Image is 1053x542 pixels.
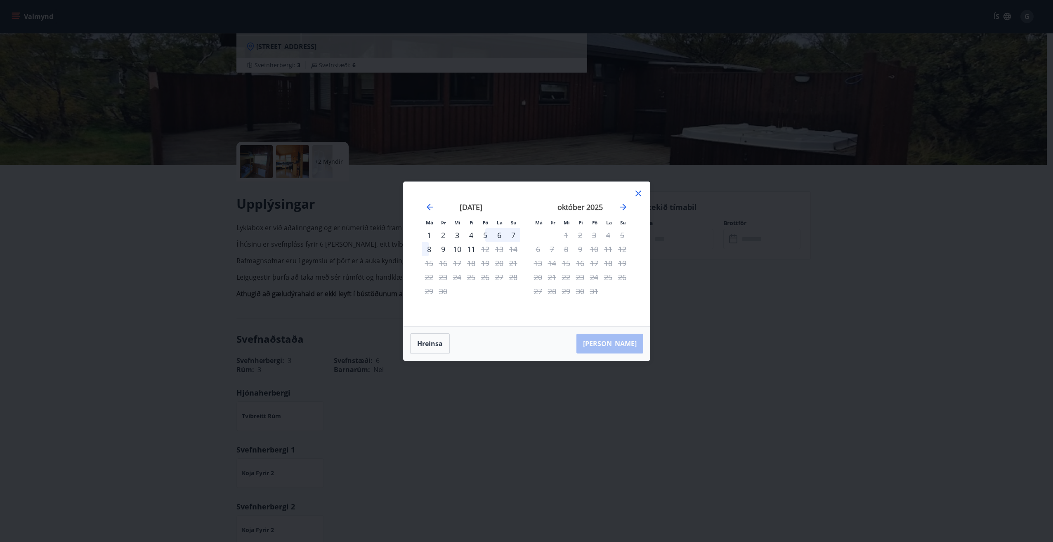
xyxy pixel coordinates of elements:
td: Not available. miðvikudagur, 29. október 2025 [559,284,573,298]
td: Choose fimmtudagur, 11. september 2025 as your check-in date. It’s available. [464,242,478,256]
small: Þr [550,219,555,226]
td: Not available. miðvikudagur, 17. september 2025 [450,256,464,270]
div: 11 [464,242,478,256]
td: Choose mánudagur, 8. september 2025 as your check-in date. It’s available. [422,242,436,256]
td: Choose þriðjudagur, 2. september 2025 as your check-in date. It’s available. [436,228,450,242]
td: Not available. sunnudagur, 12. október 2025 [615,242,629,256]
td: Not available. miðvikudagur, 8. október 2025 [559,242,573,256]
td: Not available. mánudagur, 20. október 2025 [531,270,545,284]
td: Choose þriðjudagur, 9. september 2025 as your check-in date. It’s available. [436,242,450,256]
td: Not available. fimmtudagur, 18. september 2025 [464,256,478,270]
small: Mi [564,219,570,226]
td: Not available. laugardagur, 18. október 2025 [601,256,615,270]
div: Calendar [413,192,640,316]
td: Not available. föstudagur, 19. september 2025 [478,256,492,270]
td: Not available. laugardagur, 27. september 2025 [492,270,506,284]
td: Choose mánudagur, 1. september 2025 as your check-in date. It’s available. [422,228,436,242]
small: Fö [483,219,488,226]
td: Not available. þriðjudagur, 16. september 2025 [436,256,450,270]
small: Þr [441,219,446,226]
td: Not available. laugardagur, 13. september 2025 [492,242,506,256]
td: Not available. miðvikudagur, 24. september 2025 [450,270,464,284]
div: 6 [492,228,506,242]
td: Not available. sunnudagur, 21. september 2025 [506,256,520,270]
small: Fi [470,219,474,226]
div: Aðeins útritun í boði [478,242,492,256]
div: 9 [436,242,450,256]
td: Not available. þriðjudagur, 21. október 2025 [545,270,559,284]
div: Aðeins innritun í boði [422,228,436,242]
td: Not available. föstudagur, 3. október 2025 [587,228,601,242]
td: Not available. sunnudagur, 5. október 2025 [615,228,629,242]
td: Not available. föstudagur, 10. október 2025 [587,242,601,256]
td: Not available. fimmtudagur, 23. október 2025 [573,270,587,284]
small: Mi [454,219,460,226]
button: Hreinsa [410,333,450,354]
td: Choose fimmtudagur, 4. september 2025 as your check-in date. It’s available. [464,228,478,242]
div: 5 [478,228,492,242]
td: Choose miðvikudagur, 10. september 2025 as your check-in date. It’s available. [450,242,464,256]
td: Not available. þriðjudagur, 30. september 2025 [436,284,450,298]
td: Not available. miðvikudagur, 22. október 2025 [559,270,573,284]
div: 3 [450,228,464,242]
td: Not available. föstudagur, 12. september 2025 [478,242,492,256]
div: 8 [422,242,436,256]
td: Not available. sunnudagur, 26. október 2025 [615,270,629,284]
td: Not available. þriðjudagur, 28. október 2025 [545,284,559,298]
td: Not available. miðvikudagur, 15. október 2025 [559,256,573,270]
td: Not available. föstudagur, 31. október 2025 [587,284,601,298]
strong: [DATE] [460,202,482,212]
td: Not available. þriðjudagur, 7. október 2025 [545,242,559,256]
div: Move forward to switch to the next month. [618,202,628,212]
td: Not available. mánudagur, 22. september 2025 [422,270,436,284]
td: Not available. föstudagur, 17. október 2025 [587,256,601,270]
td: Not available. mánudagur, 6. október 2025 [531,242,545,256]
div: 7 [506,228,520,242]
small: Su [620,219,626,226]
td: Choose laugardagur, 6. september 2025 as your check-in date. It’s available. [492,228,506,242]
td: Not available. þriðjudagur, 14. október 2025 [545,256,559,270]
td: Not available. sunnudagur, 28. september 2025 [506,270,520,284]
td: Not available. föstudagur, 24. október 2025 [587,270,601,284]
td: Not available. mánudagur, 15. september 2025 [422,256,436,270]
td: Not available. fimmtudagur, 16. október 2025 [573,256,587,270]
td: Not available. laugardagur, 4. október 2025 [601,228,615,242]
td: Not available. þriðjudagur, 23. september 2025 [436,270,450,284]
td: Not available. fimmtudagur, 30. október 2025 [573,284,587,298]
small: Su [511,219,517,226]
td: Not available. fimmtudagur, 9. október 2025 [573,242,587,256]
small: Fi [579,219,583,226]
div: Move backward to switch to the previous month. [425,202,435,212]
td: Not available. sunnudagur, 19. október 2025 [615,256,629,270]
strong: október 2025 [557,202,603,212]
td: Not available. fimmtudagur, 25. september 2025 [464,270,478,284]
td: Not available. mánudagur, 27. október 2025 [531,284,545,298]
td: Not available. fimmtudagur, 2. október 2025 [573,228,587,242]
small: Má [426,219,433,226]
td: Choose föstudagur, 5. september 2025 as your check-in date. It’s available. [478,228,492,242]
td: Not available. föstudagur, 26. september 2025 [478,270,492,284]
div: 4 [464,228,478,242]
td: Not available. laugardagur, 25. október 2025 [601,270,615,284]
td: Not available. miðvikudagur, 1. október 2025 [559,228,573,242]
td: Choose miðvikudagur, 3. september 2025 as your check-in date. It’s available. [450,228,464,242]
div: 10 [450,242,464,256]
small: La [497,219,503,226]
small: Fö [592,219,597,226]
div: 2 [436,228,450,242]
td: Not available. mánudagur, 29. september 2025 [422,284,436,298]
small: Má [535,219,543,226]
td: Not available. laugardagur, 20. september 2025 [492,256,506,270]
td: Choose sunnudagur, 7. september 2025 as your check-in date. It’s available. [506,228,520,242]
td: Not available. mánudagur, 13. október 2025 [531,256,545,270]
td: Not available. laugardagur, 11. október 2025 [601,242,615,256]
small: La [606,219,612,226]
td: Not available. sunnudagur, 14. september 2025 [506,242,520,256]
